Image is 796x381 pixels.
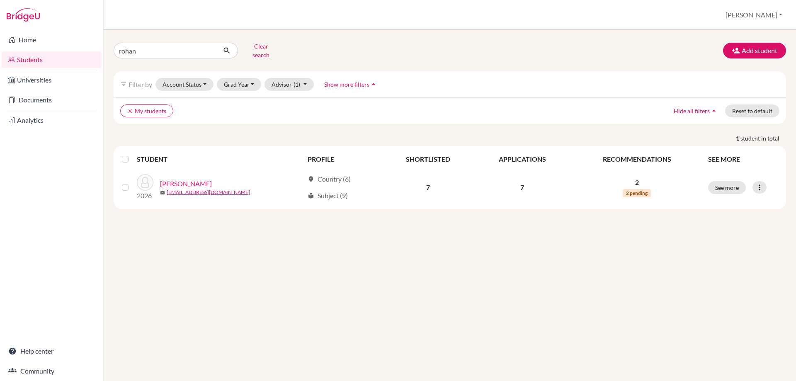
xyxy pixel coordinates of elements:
span: Hide all filters [674,107,710,114]
button: Reset to default [725,104,779,117]
button: [PERSON_NAME] [722,7,786,23]
a: Help center [2,343,102,359]
a: Home [2,32,102,48]
i: arrow_drop_up [369,80,378,88]
span: Filter by [129,80,152,88]
a: Universities [2,72,102,88]
i: filter_list [120,81,127,87]
button: Advisor(1) [265,78,314,91]
span: Show more filters [324,81,369,88]
th: APPLICATIONS [474,149,570,169]
a: [EMAIL_ADDRESS][DOMAIN_NAME] [167,189,250,196]
span: local_library [308,192,314,199]
strong: 1 [736,134,740,143]
button: Add student [723,43,786,58]
img: Bridge-U [7,8,40,22]
a: [PERSON_NAME] [160,179,212,189]
button: clearMy students [120,104,173,117]
a: Documents [2,92,102,108]
span: (1) [294,81,300,88]
i: clear [127,108,133,114]
span: location_on [308,176,314,182]
a: Students [2,51,102,68]
span: mail [160,190,165,195]
p: 2026 [137,191,153,201]
button: Account Status [155,78,214,91]
button: Show more filtersarrow_drop_up [317,78,385,91]
th: PROFILE [303,149,382,169]
button: Clear search [238,40,284,61]
button: Hide all filtersarrow_drop_up [667,104,725,117]
th: SHORTLISTED [382,149,474,169]
input: Find student by name... [114,43,216,58]
span: 2 pending [623,189,651,197]
i: arrow_drop_up [710,107,718,115]
td: 7 [382,169,474,206]
a: Community [2,363,102,379]
img: Parasramka, Rohan [137,174,153,191]
th: STUDENT [137,149,303,169]
button: Grad Year [217,78,262,91]
th: SEE MORE [703,149,783,169]
div: Country (6) [308,174,351,184]
div: Subject (9) [308,191,348,201]
a: Analytics [2,112,102,129]
span: student in total [740,134,786,143]
td: 7 [474,169,570,206]
p: 2 [576,177,698,187]
th: RECOMMENDATIONS [571,149,703,169]
button: See more [708,181,746,194]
